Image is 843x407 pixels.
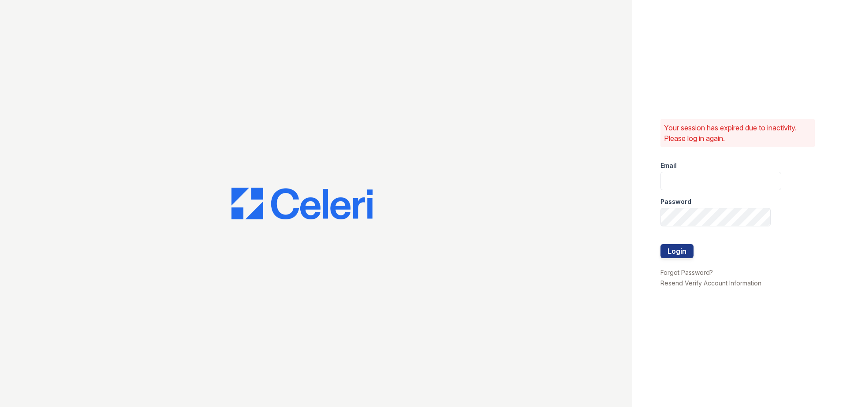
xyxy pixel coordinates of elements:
[231,188,373,219] img: CE_Logo_Blue-a8612792a0a2168367f1c8372b55b34899dd931a85d93a1a3d3e32e68fde9ad4.png
[660,197,691,206] label: Password
[660,279,761,287] a: Resend Verify Account Information
[664,122,811,144] p: Your session has expired due to inactivity. Please log in again.
[660,161,677,170] label: Email
[660,244,694,258] button: Login
[660,269,713,276] a: Forgot Password?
